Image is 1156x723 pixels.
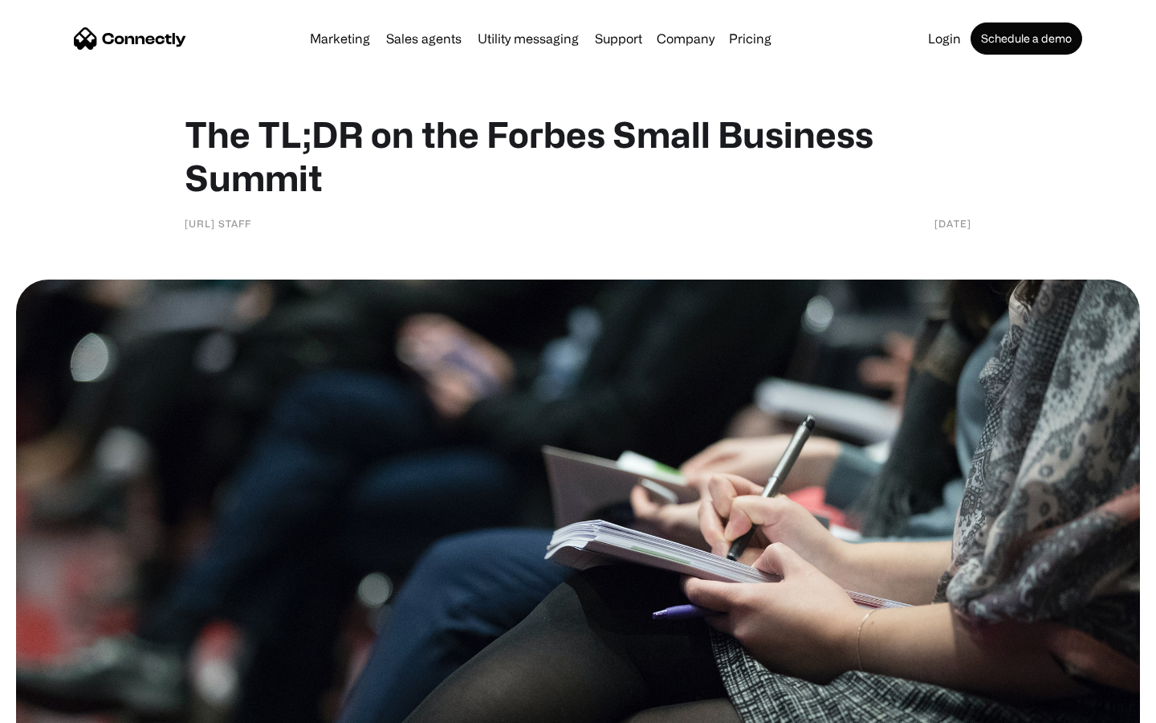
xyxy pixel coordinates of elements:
[303,32,377,45] a: Marketing
[934,215,971,231] div: [DATE]
[32,695,96,717] ul: Language list
[922,32,967,45] a: Login
[471,32,585,45] a: Utility messaging
[185,215,251,231] div: [URL] Staff
[657,27,714,50] div: Company
[380,32,468,45] a: Sales agents
[588,32,649,45] a: Support
[185,112,971,199] h1: The TL;DR on the Forbes Small Business Summit
[722,32,778,45] a: Pricing
[971,22,1082,55] a: Schedule a demo
[16,695,96,717] aside: Language selected: English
